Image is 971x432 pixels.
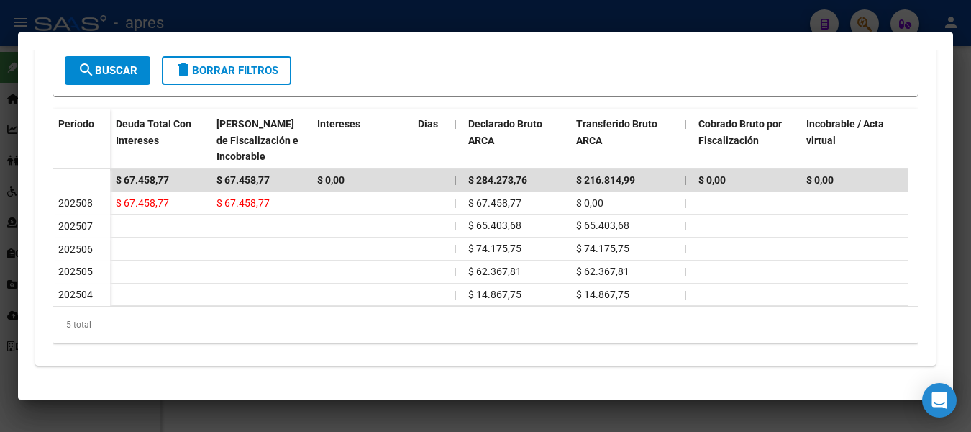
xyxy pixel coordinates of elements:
[468,220,521,231] span: $ 65.403,68
[216,118,298,163] span: [PERSON_NAME] de Fiscalización e Incobrable
[570,109,678,172] datatable-header-cell: Transferido Bruto ARCA
[684,289,686,300] span: |
[684,243,686,254] span: |
[576,243,629,254] span: $ 74.175,75
[454,266,456,277] span: |
[576,174,635,186] span: $ 216.814,99
[418,118,438,130] span: Dias
[684,118,687,130] span: |
[116,197,169,209] span: $ 67.458,77
[116,118,191,146] span: Deuda Total Con Intereses
[454,118,457,130] span: |
[58,289,93,300] span: 202504
[922,383,957,418] div: Open Intercom Messenger
[698,118,782,146] span: Cobrado Bruto por Fiscalización
[576,289,629,300] span: $ 14.867,75
[468,266,521,277] span: $ 62.367,81
[684,220,686,231] span: |
[53,307,918,343] div: 5 total
[454,197,456,209] span: |
[58,266,93,277] span: 202505
[211,109,311,172] datatable-header-cell: Deuda Bruta Neto de Fiscalización e Incobrable
[576,197,603,209] span: $ 0,00
[454,289,456,300] span: |
[216,174,270,186] span: $ 67.458,77
[317,174,345,186] span: $ 0,00
[806,174,834,186] span: $ 0,00
[65,56,150,85] button: Buscar
[468,118,542,146] span: Declarado Bruto ARCA
[468,243,521,254] span: $ 74.175,75
[78,64,137,77] span: Buscar
[454,243,456,254] span: |
[116,174,169,186] span: $ 67.458,77
[311,109,412,172] datatable-header-cell: Intereses
[448,109,462,172] datatable-header-cell: |
[806,118,884,146] span: Incobrable / Acta virtual
[698,174,726,186] span: $ 0,00
[317,118,360,130] span: Intereses
[468,289,521,300] span: $ 14.867,75
[576,118,657,146] span: Transferido Bruto ARCA
[576,266,629,277] span: $ 62.367,81
[110,109,211,172] datatable-header-cell: Deuda Total Con Intereses
[462,109,570,172] datatable-header-cell: Declarado Bruto ARCA
[175,64,278,77] span: Borrar Filtros
[468,197,521,209] span: $ 67.458,77
[684,174,687,186] span: |
[678,109,693,172] datatable-header-cell: |
[801,109,908,172] datatable-header-cell: Incobrable / Acta virtual
[58,220,93,232] span: 202507
[78,61,95,78] mat-icon: search
[454,174,457,186] span: |
[175,61,192,78] mat-icon: delete
[412,109,448,172] datatable-header-cell: Dias
[216,197,270,209] span: $ 67.458,77
[58,243,93,255] span: 202506
[58,197,93,209] span: 202508
[684,266,686,277] span: |
[576,220,629,231] span: $ 65.403,68
[693,109,801,172] datatable-header-cell: Cobrado Bruto por Fiscalización
[162,56,291,85] button: Borrar Filtros
[468,174,527,186] span: $ 284.273,76
[454,220,456,231] span: |
[58,118,94,130] span: Período
[684,197,686,209] span: |
[53,109,110,169] datatable-header-cell: Período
